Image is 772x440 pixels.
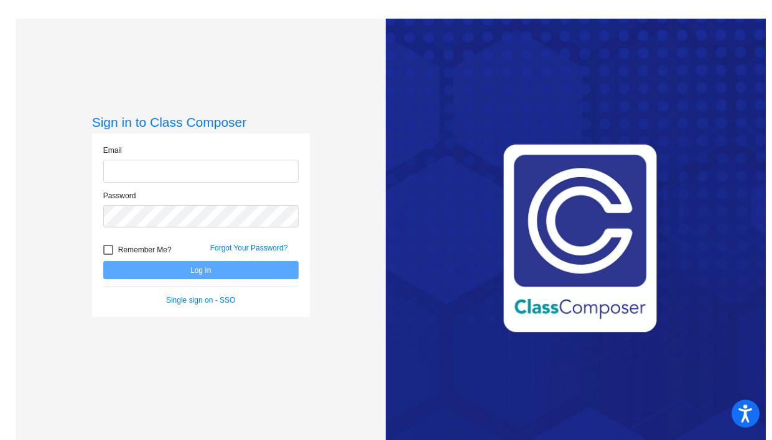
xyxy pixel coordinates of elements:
button: Log In [103,261,299,279]
a: Forgot Your Password? [210,244,288,252]
h3: Sign in to Class Composer [92,114,310,130]
label: Password [103,190,136,201]
span: Remember Me? [118,242,172,257]
label: Email [103,145,122,156]
a: Single sign on - SSO [166,296,235,305]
